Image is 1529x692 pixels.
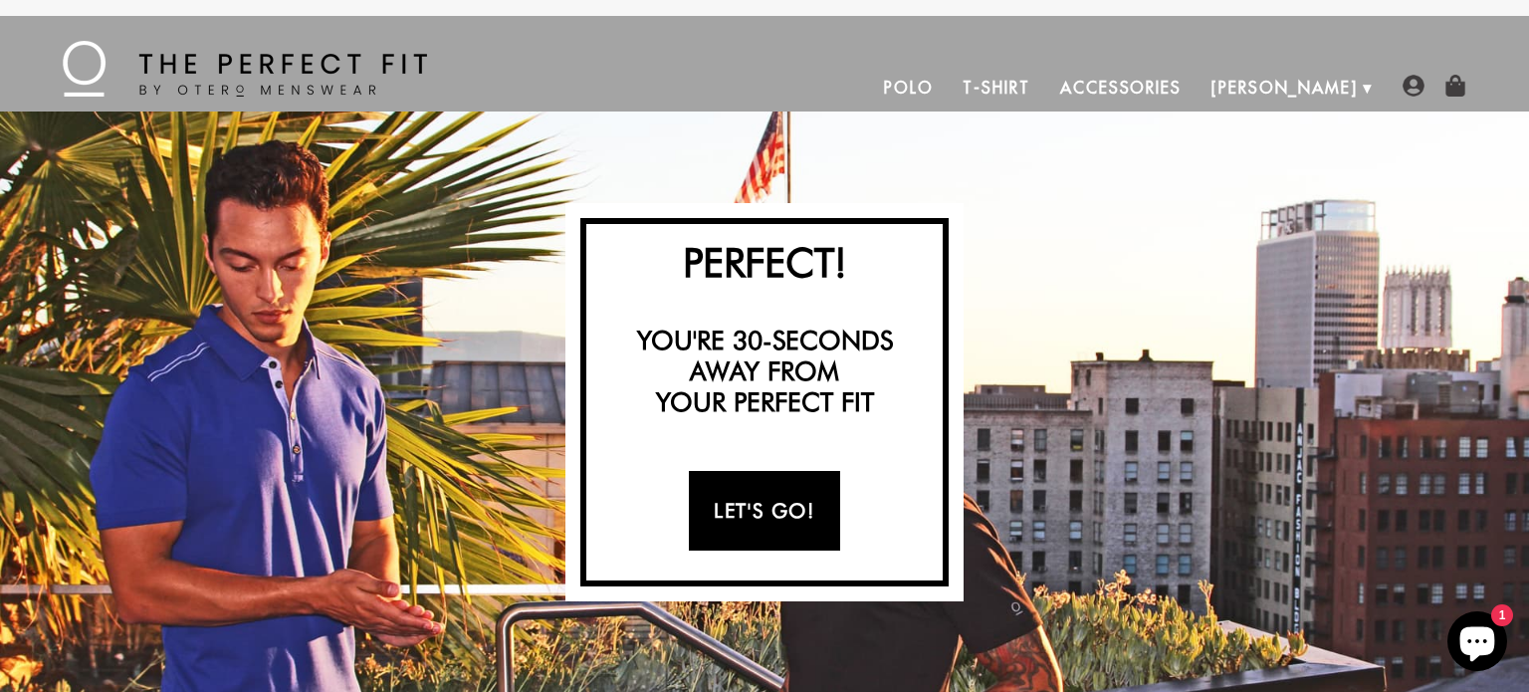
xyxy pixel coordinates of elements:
a: [PERSON_NAME] [1197,64,1373,112]
img: The Perfect Fit - by Otero Menswear - Logo [63,41,427,97]
a: Polo [869,64,949,112]
img: shopping-bag-icon.png [1444,75,1466,97]
a: Let's Go! [689,471,839,551]
h2: Perfect! [596,238,933,286]
inbox-online-store-chat: Shopify online store chat [1441,611,1513,676]
img: user-account-icon.png [1403,75,1424,97]
a: Accessories [1045,64,1197,112]
h3: You're 30-seconds away from your perfect fit [596,325,933,418]
a: T-Shirt [948,64,1044,112]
